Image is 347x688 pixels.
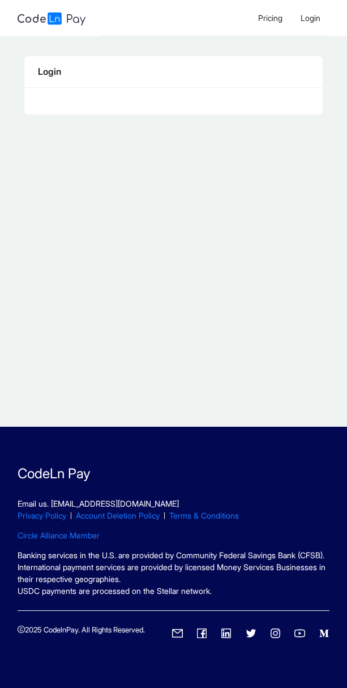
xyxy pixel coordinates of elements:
a: linkedin [221,626,232,640]
p: CodeLn Pay [18,464,330,484]
a: medium [319,626,329,640]
span: linkedin [221,628,232,639]
a: Email us. [EMAIL_ADDRESS][DOMAIN_NAME] [18,499,179,508]
span: Pricing [258,13,282,23]
a: Account Deletion Policy [76,511,160,520]
a: twitter [246,626,256,640]
span: mail [172,628,183,639]
a: Circle Alliance Member [18,530,100,540]
a: mail [172,626,183,640]
span: Banking services in the U.S. are provided by Community Federal Savings Bank (CFSB). International... [18,550,325,596]
span: facebook [196,628,207,639]
a: facebook [196,626,207,640]
span: youtube [294,628,305,639]
a: instagram [270,626,281,640]
div: Login [38,65,309,79]
img: logo [18,12,85,26]
p: 2025 CodelnPay. All Rights Reserved. [18,625,145,636]
a: Terms & Conditions [169,511,239,520]
span: instagram [270,628,281,639]
a: Privacy Policy [18,511,66,520]
span: Login [301,13,320,23]
span: twitter [246,628,256,639]
span: copyright [18,626,25,633]
span: medium [319,628,329,639]
a: youtube [294,626,305,640]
